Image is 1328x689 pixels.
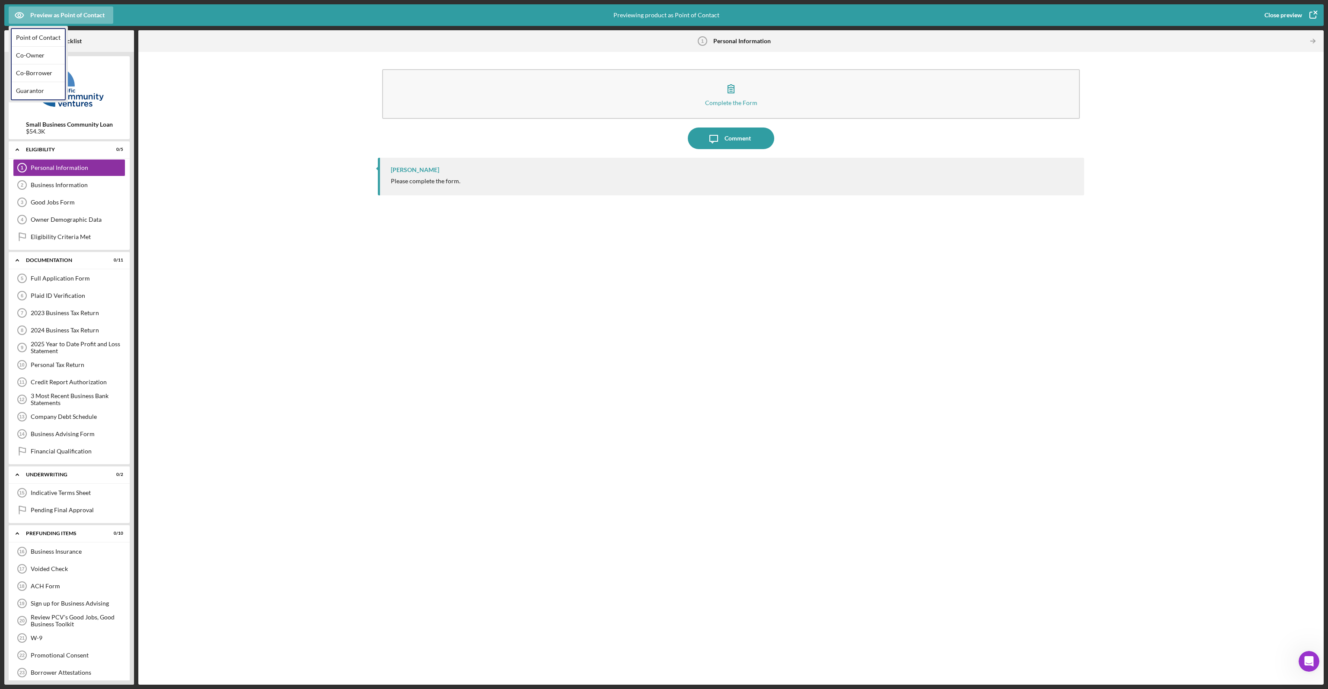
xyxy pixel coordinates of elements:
[19,549,24,554] tspan: 16
[19,670,25,675] tspan: 23
[391,178,460,185] div: Please complete the form.
[31,341,125,354] div: 2025 Year to Date Profit and Loss Statement
[31,548,125,555] div: Business Insurance
[21,328,23,333] tspan: 8
[31,164,125,171] div: Personal Information
[19,380,24,385] tspan: 11
[19,618,25,623] tspan: 20
[12,82,65,99] div: Guarantor
[1256,6,1324,24] button: Close preview
[19,397,24,402] tspan: 12
[19,653,25,658] tspan: 22
[31,182,125,188] div: Business Information
[31,600,125,607] div: Sign up for Business Advising
[19,566,24,571] tspan: 17
[26,531,102,536] div: Prefunding Items
[382,69,1079,119] button: Complete the Form
[713,38,771,45] b: Personal Information
[21,345,23,350] tspan: 9
[31,275,125,282] div: Full Application Form
[31,635,125,641] div: W-9
[31,431,125,437] div: Business Advising Form
[1299,651,1319,672] iframe: Intercom live chat
[19,362,24,367] tspan: 10
[19,584,24,589] tspan: 18
[31,507,125,514] div: Pending Final Approval
[31,652,125,659] div: Promotional Consent
[108,531,123,536] div: 0 / 10
[57,38,82,45] b: Checklist
[31,292,125,299] div: Plaid ID Verification
[31,361,125,368] div: Personal Tax Return
[12,64,65,82] div: Co-Borrower
[26,258,102,263] div: Documentation
[12,47,65,64] div: Co-Owner
[31,669,125,676] div: Borrower Attestations
[31,614,125,628] div: Review PCV's Good Jobs, Good Business Toolkit
[31,489,125,496] div: Indicative Terms Sheet
[108,147,123,152] div: 0 / 5
[701,38,703,44] tspan: 1
[26,472,102,477] div: Underwriting
[19,635,25,641] tspan: 21
[391,166,439,173] div: [PERSON_NAME]
[9,6,113,24] button: Preview as Point of Contact
[21,217,24,222] tspan: 4
[9,61,130,112] img: Product logo
[26,121,113,128] b: Small Business Community Loan
[1264,6,1302,24] div: Close preview
[26,128,113,135] div: $54.3K
[30,6,105,24] div: Preview as Point of Contact
[108,472,123,477] div: 0 / 2
[108,258,123,263] div: 0 / 11
[688,128,774,149] button: Comment
[31,379,125,386] div: Credit Report Authorization
[21,182,23,188] tspan: 2
[31,392,125,406] div: 3 Most Recent Business Bank Statements
[705,99,757,106] div: Complete the Form
[31,327,125,334] div: 2024 Business Tax Return
[31,199,125,206] div: Good Jobs Form
[21,200,23,205] tspan: 3
[19,601,24,606] tspan: 19
[21,276,23,281] tspan: 5
[31,413,125,420] div: Company Debt Schedule
[21,310,23,316] tspan: 7
[31,233,125,240] div: Eligibility Criteria Met
[613,4,719,26] div: Previewing product as Point of Contact
[21,165,23,170] tspan: 1
[19,431,25,437] tspan: 14
[31,448,125,455] div: Financial Qualification
[31,216,125,223] div: Owner Demographic Data
[19,490,24,495] tspan: 15
[26,147,102,152] div: Eligibility
[21,293,23,298] tspan: 6
[31,309,125,316] div: 2023 Business Tax Return
[12,29,65,47] div: Point of Contact
[31,565,125,572] div: Voided Check
[19,414,24,419] tspan: 13
[725,128,751,149] div: Comment
[31,583,125,590] div: ACH Form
